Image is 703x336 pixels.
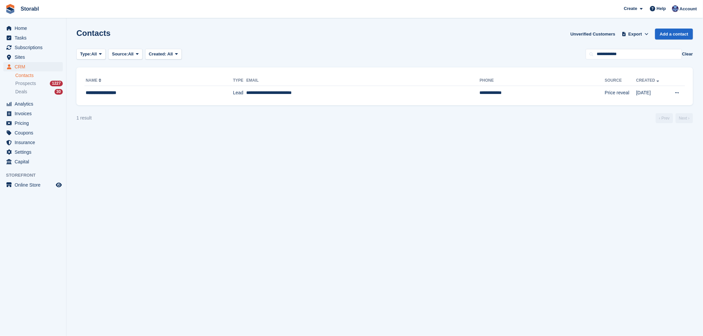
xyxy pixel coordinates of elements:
[15,72,63,79] a: Contacts
[80,51,91,57] span: Type:
[480,75,605,86] th: Phone
[55,181,63,189] a: Preview store
[167,51,173,56] span: All
[672,5,679,12] img: Tegan Ewart
[15,80,63,87] a: Prospects 1227
[15,109,54,118] span: Invoices
[15,33,54,42] span: Tasks
[15,24,54,33] span: Home
[3,43,63,52] a: menu
[18,3,42,14] a: Storabl
[656,113,673,123] a: Previous
[654,113,694,123] nav: Page
[112,51,128,57] span: Source:
[3,33,63,42] a: menu
[15,147,54,157] span: Settings
[76,49,106,60] button: Type: All
[15,99,54,109] span: Analytics
[128,51,134,57] span: All
[6,172,66,179] span: Storefront
[682,51,693,57] button: Clear
[15,157,54,166] span: Capital
[605,86,636,100] td: Price reveal
[149,51,166,56] span: Created:
[91,51,97,57] span: All
[3,24,63,33] a: menu
[15,119,54,128] span: Pricing
[3,52,63,62] a: menu
[145,49,182,60] button: Created: All
[15,89,27,95] span: Deals
[15,62,54,71] span: CRM
[246,75,480,86] th: Email
[636,78,660,83] a: Created
[3,138,63,147] a: menu
[15,52,54,62] span: Sites
[624,5,637,12] span: Create
[3,99,63,109] a: menu
[5,4,15,14] img: stora-icon-8386f47178a22dfd0bd8f6a31ec36ba5ce8667c1dd55bd0f319d3a0aa187defe.svg
[3,62,63,71] a: menu
[15,43,54,52] span: Subscriptions
[15,80,36,87] span: Prospects
[76,29,111,38] h1: Contacts
[50,81,63,86] div: 1227
[676,113,693,123] a: Next
[629,31,642,38] span: Export
[3,180,63,190] a: menu
[680,6,697,12] span: Account
[3,109,63,118] a: menu
[15,88,63,95] a: Deals 30
[233,75,246,86] th: Type
[3,157,63,166] a: menu
[636,86,667,100] td: [DATE]
[3,147,63,157] a: menu
[76,115,92,122] div: 1 result
[86,78,103,83] a: Name
[621,29,650,40] button: Export
[3,119,63,128] a: menu
[15,128,54,137] span: Coupons
[568,29,618,40] a: Unverified Customers
[655,29,693,40] a: Add a contact
[108,49,143,60] button: Source: All
[15,138,54,147] span: Insurance
[15,180,54,190] span: Online Store
[233,86,246,100] td: Lead
[605,75,636,86] th: Source
[657,5,666,12] span: Help
[3,128,63,137] a: menu
[54,89,63,95] div: 30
